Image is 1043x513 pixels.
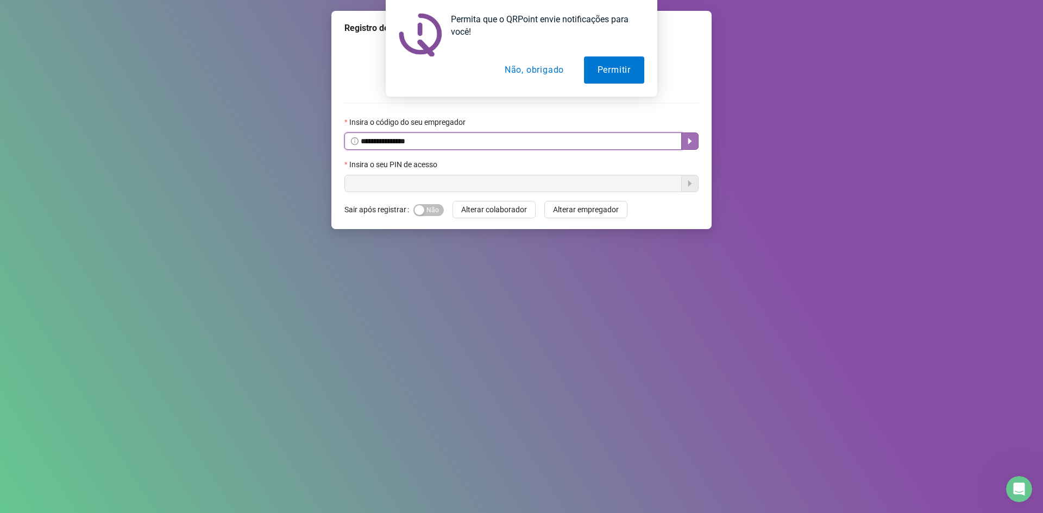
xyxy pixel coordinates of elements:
img: notification icon [399,13,442,56]
button: Alterar colaborador [453,201,536,218]
button: Alterar empregador [544,201,627,218]
iframe: Intercom live chat [1006,476,1032,502]
label: Insira o seu PIN de acesso [344,159,444,170]
button: Não, obrigado [491,56,577,84]
label: Insira o código do seu empregador [344,116,473,128]
span: Alterar empregador [553,204,619,216]
span: Alterar colaborador [461,204,527,216]
div: Permita que o QRPoint envie notificações para você! [442,13,644,38]
button: Permitir [584,56,644,84]
span: caret-right [686,137,694,145]
span: info-circle [351,137,359,145]
label: Sair após registrar [344,201,413,218]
